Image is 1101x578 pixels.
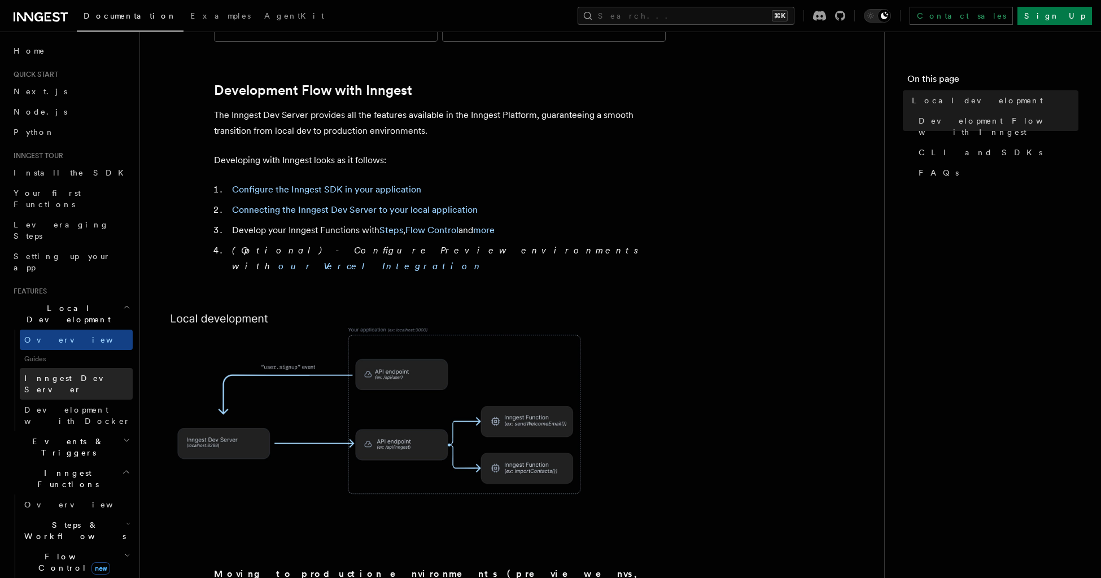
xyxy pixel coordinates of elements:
p: The Inngest Dev Server provides all the features available in the Inngest Platform, guaranteeing ... [214,107,666,139]
span: Development with Docker [24,405,130,426]
span: Inngest Dev Server [24,374,121,394]
a: Your first Functions [9,183,133,214]
a: Inngest Dev Server [20,368,133,400]
a: Python [9,122,133,142]
button: Search...⌘K [578,7,794,25]
a: Setting up your app [9,246,133,278]
a: Development Flow with Inngest [914,111,1078,142]
div: Local Development [9,330,133,431]
h4: On this page [907,72,1078,90]
p: Developing with Inngest looks as it follows: [214,152,666,168]
a: more [473,225,495,235]
kbd: ⌘K [772,10,788,21]
span: Local Development [9,303,123,325]
span: Development Flow with Inngest [919,115,1078,138]
a: Leveraging Steps [9,214,133,246]
span: Setting up your app [14,252,111,272]
em: (Optional) - Configure Preview environments with [232,245,645,272]
span: Quick start [9,70,58,79]
li: Develop your Inngest Functions with , and [229,222,666,238]
span: Overview [24,335,141,344]
a: Development with Docker [20,400,133,431]
span: Leveraging Steps [14,220,109,240]
span: Overview [24,500,141,509]
span: Documentation [84,11,177,20]
a: AgentKit [257,3,331,30]
span: Inngest tour [9,151,63,160]
span: AgentKit [264,11,324,20]
a: Flow Control [405,225,458,235]
a: Steps [379,225,403,235]
span: Python [14,128,55,137]
a: Overview [20,494,133,515]
span: Examples [190,11,251,20]
button: Toggle dark mode [864,9,891,23]
span: Node.js [14,107,67,116]
a: FAQs [914,163,1078,183]
a: CLI and SDKs [914,142,1078,163]
span: Events & Triggers [9,436,123,458]
span: Guides [20,350,133,368]
button: Steps & Workflows [20,515,133,546]
button: Local Development [9,298,133,330]
a: Configure the Inngest SDK in your application [232,184,421,195]
a: Overview [20,330,133,350]
a: Install the SDK [9,163,133,183]
a: Sign Up [1017,7,1092,25]
span: Your first Functions [14,189,81,209]
span: Install the SDK [14,168,130,177]
a: Home [9,41,133,61]
span: Home [14,45,45,56]
button: Events & Triggers [9,431,133,463]
span: new [91,562,110,575]
span: CLI and SDKs [919,147,1042,158]
span: Flow Control [20,551,124,573]
span: Features [9,287,47,296]
a: Contact sales [910,7,1013,25]
a: Connecting the Inngest Dev Server to your local application [232,204,478,215]
a: our Vercel Integration [278,261,484,272]
span: Local development [912,95,1043,106]
a: Documentation [77,3,183,32]
a: Examples [183,3,257,30]
button: Flow Controlnew [20,546,133,578]
button: Inngest Functions [9,463,133,494]
span: Inngest Functions [9,467,122,490]
span: Steps & Workflows [20,519,126,542]
span: Next.js [14,87,67,96]
a: Node.js [9,102,133,122]
a: Next.js [9,81,133,102]
a: Development Flow with Inngest [214,82,412,98]
a: Local development [907,90,1078,111]
img: The Inngest Dev Server runs locally on your machine and communicates with your local application. [158,301,610,537]
span: FAQs [919,167,959,178]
